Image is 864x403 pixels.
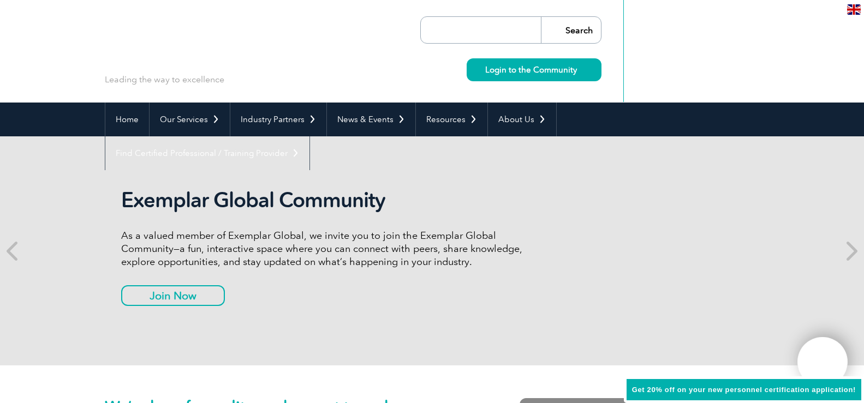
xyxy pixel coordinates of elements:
a: Resources [416,103,487,136]
a: Find Certified Professional / Training Provider [105,136,309,170]
a: News & Events [327,103,415,136]
img: en [847,4,861,15]
a: Our Services [150,103,230,136]
span: Get 20% off on your new personnel certification application! [632,386,856,394]
a: About Us [488,103,556,136]
img: svg+xml;nitro-empty-id=MzcwOjIyMw==-1;base64,PHN2ZyB2aWV3Qm94PSIwIDAgMTEgMTEiIHdpZHRoPSIxMSIgaGVp... [577,67,583,73]
a: Industry Partners [230,103,326,136]
input: Search [541,17,601,43]
a: Login to the Community [467,58,601,81]
p: Leading the way to excellence [105,74,224,86]
img: svg+xml;nitro-empty-id=MTgxNToxMTY=-1;base64,PHN2ZyB2aWV3Qm94PSIwIDAgNDAwIDQwMCIgd2lkdGg9IjQwMCIg... [809,348,836,376]
a: Join Now [121,285,225,306]
h2: Exemplar Global Community [121,188,531,213]
p: As a valued member of Exemplar Global, we invite you to join the Exemplar Global Community—a fun,... [121,229,531,268]
a: Home [105,103,149,136]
